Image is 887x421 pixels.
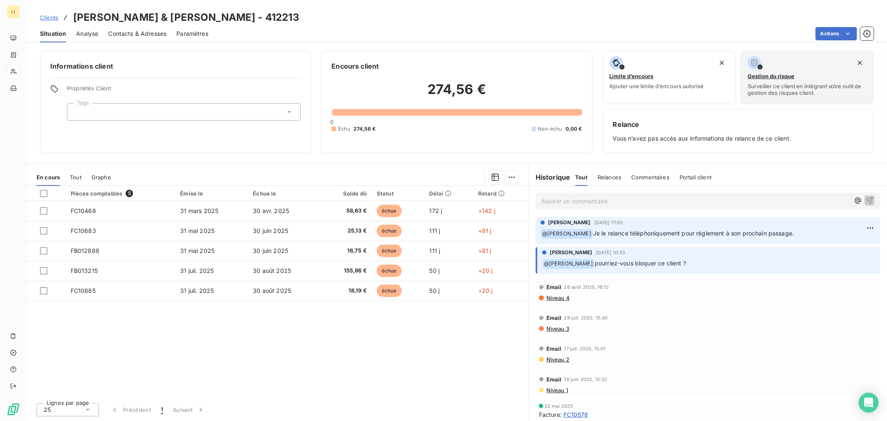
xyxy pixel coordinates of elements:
[859,393,879,413] div: Open Intercom Messenger
[575,174,588,181] span: Tout
[564,377,608,382] span: 19 juin 2025, 15:32
[7,5,20,18] div: LI
[330,119,334,125] span: 0
[91,174,111,181] span: Graphe
[326,190,367,197] div: Solde dû
[74,108,81,116] input: Ajouter une valeur
[253,267,291,274] span: 30 août 2025
[377,265,402,277] span: échue
[7,403,20,416] img: Logo LeanPay
[326,287,367,295] span: 18,19 €
[546,356,569,363] span: Niveau 2
[71,247,99,254] span: FB012888
[541,229,593,239] span: @ [PERSON_NAME]
[67,85,301,97] span: Propriétés Client
[613,119,863,143] div: Vous n’avez pas accès aux informations de relance de ce client.
[331,61,379,71] h6: Encours client
[679,174,712,181] span: Portail client
[180,207,218,214] span: 31 mars 2025
[546,376,562,383] span: Email
[430,267,440,274] span: 50 j
[126,190,133,197] span: 5
[546,315,562,321] span: Email
[253,287,291,294] span: 30 août 2025
[108,30,166,38] span: Contacts & Adresses
[40,13,58,22] a: Clients
[741,51,874,104] button: Gestion du risqueSurveiller ce client en intégrant votre outil de gestion des risques client.
[176,30,208,38] span: Paramètres
[180,190,243,197] div: Émise le
[377,190,420,197] div: Statut
[546,325,569,332] span: Niveau 3
[613,119,863,129] h6: Relance
[40,14,58,21] span: Clients
[546,284,562,290] span: Email
[610,73,654,79] span: Limite d’encours
[71,207,96,214] span: FC10468
[631,174,670,181] span: Commentaires
[50,61,301,71] h6: Informations client
[478,267,493,274] span: +20 j
[71,227,96,234] span: FC10683
[377,285,402,297] span: échue
[180,267,214,274] span: 31 juil. 2025
[564,346,606,351] span: 17 juil. 2025, 15:01
[593,230,794,237] span: Je le relance téléphoniquement pour réglement à son prochain passage.
[748,83,867,96] span: Surveiller ce client en intégrant votre outil de gestion des risques client.
[564,315,608,320] span: 29 juil. 2025, 15:30
[564,285,609,290] span: 26 août 2025, 16:12
[538,125,562,133] span: Non-échu
[253,247,288,254] span: 30 juin 2025
[478,227,492,234] span: +81 j
[478,207,495,214] span: +142 j
[610,83,704,89] span: Ajouter une limite d’encours autorisé
[596,250,625,255] span: [DATE] 10:33
[326,227,367,235] span: 25,13 €
[603,51,736,104] button: Limite d’encoursAjouter une limite d’encours autorisé
[326,267,367,275] span: 155,86 €
[539,410,562,419] span: Facture :
[545,404,573,409] span: 22 mai 2025
[76,30,98,38] span: Analyse
[529,172,571,182] h6: Historique
[180,247,215,254] span: 31 mai 2025
[546,387,568,394] span: Niveau 1
[566,125,582,133] span: 0,00 €
[37,174,60,181] span: En cours
[106,401,156,419] button: Précédent
[331,81,582,106] h2: 274,56 €
[71,267,98,274] span: FB013215
[73,10,299,25] h3: [PERSON_NAME] & [PERSON_NAME] - 412213
[180,287,214,294] span: 31 juil. 2025
[563,410,588,419] span: FC10578
[748,73,794,79] span: Gestion du risque
[430,190,468,197] div: Délai
[598,174,621,181] span: Relances
[815,27,857,40] button: Actions
[430,287,440,294] span: 50 j
[377,225,402,237] span: échue
[546,295,570,301] span: Niveau 4
[40,30,66,38] span: Situation
[161,406,163,414] span: 1
[478,287,493,294] span: +20 j
[548,219,591,226] span: [PERSON_NAME]
[70,174,82,181] span: Tout
[156,401,168,419] button: 1
[326,247,367,255] span: 16,75 €
[595,260,686,267] span: pourriez-vous bloquer ce client ?
[253,190,316,197] div: Échue le
[180,227,215,234] span: 31 mai 2025
[71,287,96,294] span: FC10885
[253,207,289,214] span: 30 avr. 2025
[168,401,210,419] button: Suivant
[253,227,288,234] span: 30 juin 2025
[353,125,376,133] span: 274,56 €
[546,345,562,352] span: Email
[430,227,440,234] span: 111 j
[71,190,170,197] div: Pièces comptables
[377,205,402,217] span: échue
[478,247,492,254] span: +81 j
[478,190,524,197] div: Retard
[430,207,442,214] span: 172 j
